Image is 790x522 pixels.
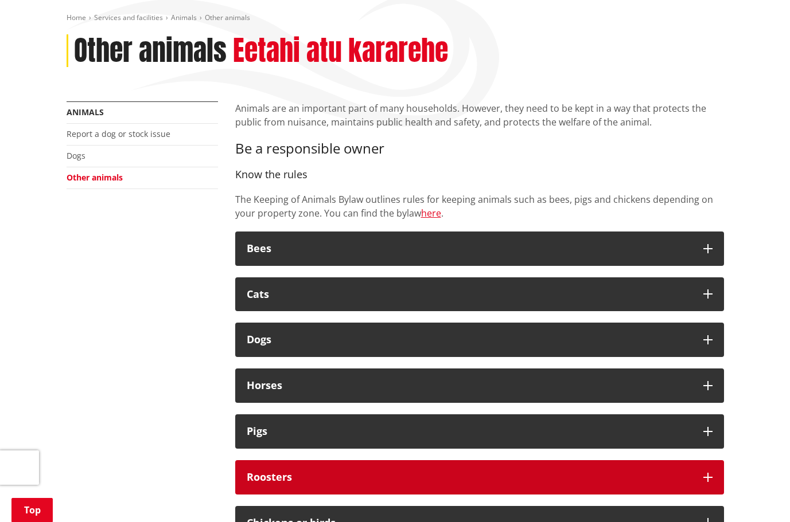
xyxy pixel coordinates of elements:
[67,107,104,117] a: Animals
[247,243,692,254] div: Bees
[94,13,163,22] a: Services and facilities
[247,472,692,483] div: Roosters
[235,323,724,357] button: Dogs
[67,172,123,183] a: Other animals
[235,460,724,494] button: Roosters
[247,334,692,346] div: Dogs
[67,128,170,139] a: Report a dog or stock issue
[421,207,441,219] a: here
[247,380,692,391] div: Horses
[235,193,724,220] p: The Keeping of Animals Bylaw outlines rules for keeping animals such as bees, pigs and chickens d...
[233,34,448,68] h2: Eetahi atu kararehe
[235,277,724,312] button: Cats
[235,414,724,449] button: Pigs
[11,498,53,522] a: Top
[235,168,724,181] h4: Know the rules
[235,231,724,266] button: Bees
[205,13,250,22] span: Other animals
[235,140,724,157] h3: Be a responsible owner
[67,13,724,23] nav: breadcrumb
[67,150,85,161] a: Dogs
[235,368,724,403] button: Horses
[235,101,724,129] p: Animals are an important part of many households. However, they need to be kept in a way that pro...
[67,13,86,22] a: Home
[171,13,197,22] a: Animals
[74,34,227,68] h1: Other animals
[247,289,692,300] div: Cats
[247,426,692,437] div: Pigs
[737,474,779,515] iframe: Messenger Launcher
